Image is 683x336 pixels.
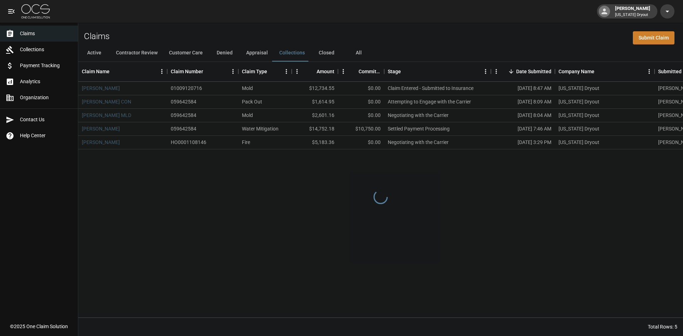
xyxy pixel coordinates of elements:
[78,44,110,62] button: Active
[307,66,317,76] button: Sort
[633,31,674,44] a: Submit Claim
[349,66,359,76] button: Sort
[516,62,551,81] div: Date Submitted
[20,94,72,101] span: Organization
[401,66,411,76] button: Sort
[110,44,163,62] button: Contractor Review
[384,62,491,81] div: Stage
[359,62,381,81] div: Committed Amount
[388,62,401,81] div: Stage
[480,66,491,77] button: Menu
[281,66,292,77] button: Menu
[203,66,213,76] button: Sort
[20,132,72,139] span: Help Center
[648,323,677,330] div: Total Rows: 5
[612,5,653,18] div: [PERSON_NAME]
[163,44,208,62] button: Customer Care
[20,78,72,85] span: Analytics
[84,31,110,42] h2: Claims
[274,44,311,62] button: Collections
[292,66,302,77] button: Menu
[238,62,292,81] div: Claim Type
[343,44,375,62] button: All
[292,62,338,81] div: Amount
[82,62,110,81] div: Claim Name
[338,66,349,77] button: Menu
[20,62,72,69] span: Payment Tracking
[338,62,384,81] div: Committed Amount
[208,44,240,62] button: Denied
[228,66,238,77] button: Menu
[242,62,267,81] div: Claim Type
[311,44,343,62] button: Closed
[491,62,555,81] div: Date Submitted
[20,46,72,53] span: Collections
[644,66,655,77] button: Menu
[171,62,203,81] div: Claim Number
[506,66,516,76] button: Sort
[491,66,502,77] button: Menu
[558,62,594,81] div: Company Name
[78,44,683,62] div: dynamic tabs
[20,30,72,37] span: Claims
[10,323,68,330] div: © 2025 One Claim Solution
[21,4,50,18] img: ocs-logo-white-transparent.png
[240,44,274,62] button: Appraisal
[157,66,167,77] button: Menu
[20,116,72,123] span: Contact Us
[167,62,238,81] div: Claim Number
[78,62,167,81] div: Claim Name
[110,66,120,76] button: Sort
[267,66,277,76] button: Sort
[594,66,604,76] button: Sort
[555,62,655,81] div: Company Name
[4,4,18,18] button: open drawer
[615,12,650,18] p: [US_STATE] Dryout
[317,62,334,81] div: Amount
